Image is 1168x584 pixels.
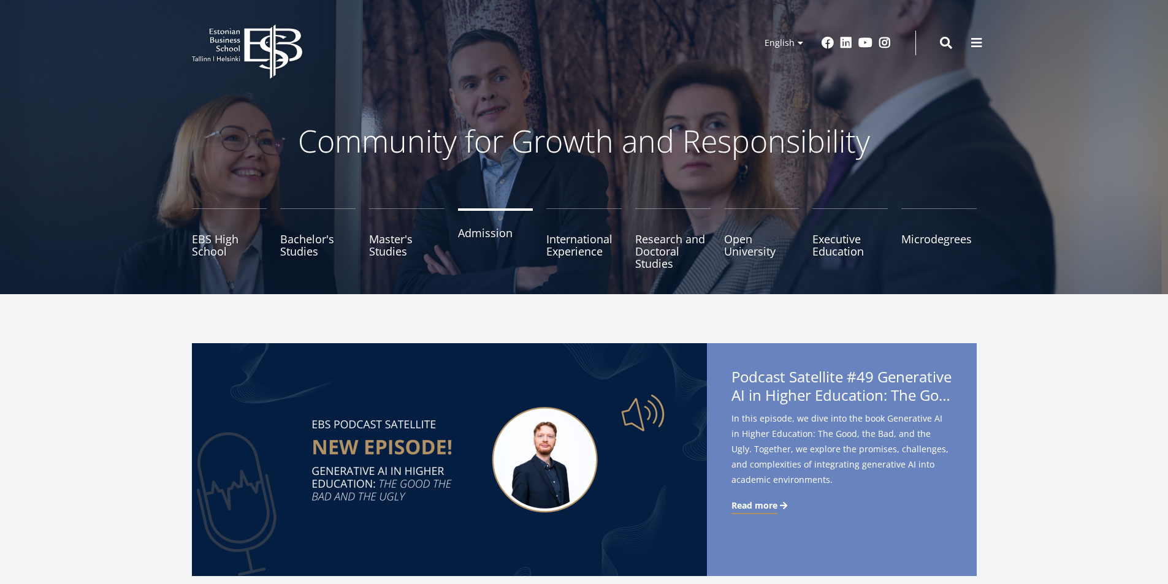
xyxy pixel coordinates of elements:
a: Bachelor's Studies [280,208,356,270]
a: Executive Education [812,208,888,270]
a: Admission [458,208,533,270]
span: Read more [731,499,777,512]
a: Read more [731,499,790,512]
a: Research and Doctoral Studies [635,208,711,270]
span: AI in Higher Education: The Good, the Bad, and the Ugly [731,386,952,404]
a: Microdegrees [901,208,977,270]
a: Facebook [822,37,834,49]
span: Podcast Satellite #49 Generative [731,368,952,408]
a: Instagram [879,37,891,49]
span: In this episode, we dive into the book Generative AI in Higher Education: The Good, the Bad, and ... [731,411,952,487]
img: Satellite #49 [192,343,707,576]
a: Master's Studies [369,208,445,270]
a: Linkedin [840,37,852,49]
p: Community for Growth and Responsibility [259,123,909,159]
a: International Experience [546,208,622,270]
a: Open University [724,208,800,270]
a: EBS High School [192,208,267,270]
a: Youtube [858,37,872,49]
